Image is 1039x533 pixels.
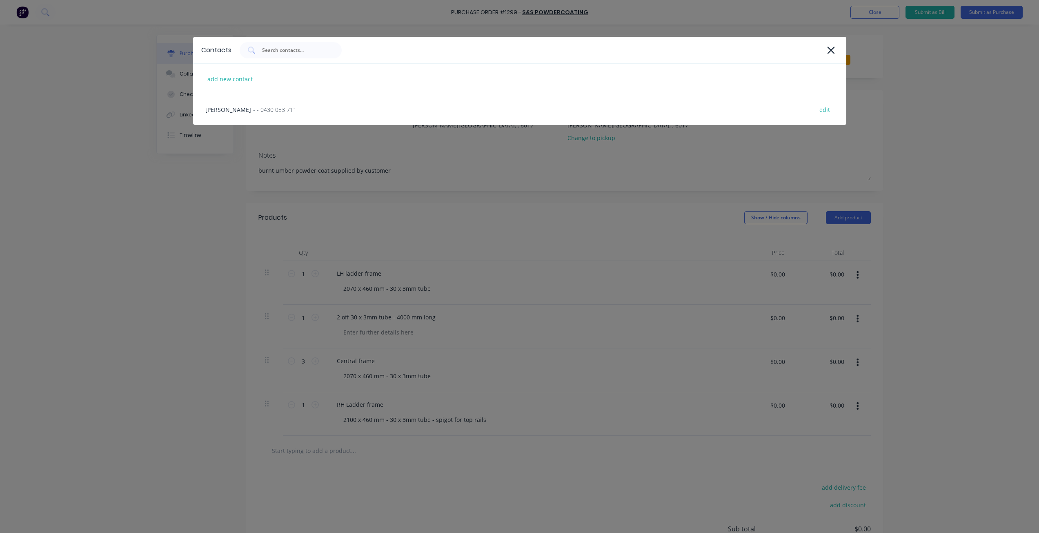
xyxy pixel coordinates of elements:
input: Search contacts... [261,46,329,54]
span: - - 0430 083 711 [253,105,296,114]
div: add new contact [203,73,257,85]
div: Contacts [201,45,231,55]
div: edit [815,103,834,116]
div: [PERSON_NAME] [193,94,846,125]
